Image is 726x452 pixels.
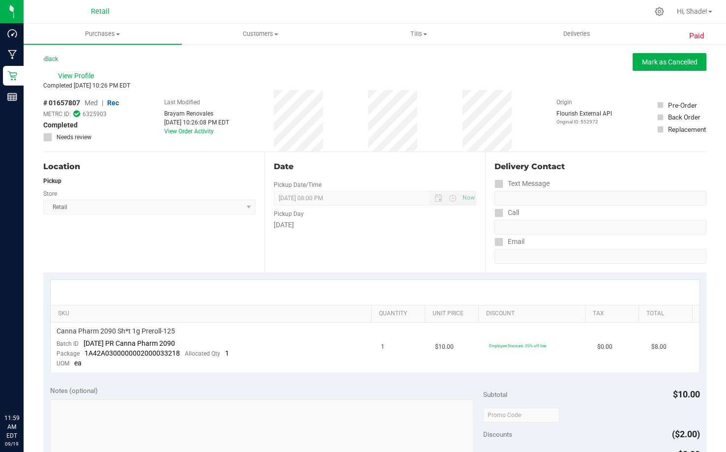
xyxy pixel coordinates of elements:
span: Subtotal [483,391,507,398]
a: View Order Activity [164,128,214,135]
span: ea [74,359,82,367]
a: Customers [182,24,340,44]
span: Hi, Shade! [677,7,707,15]
button: Mark as Cancelled [633,53,706,71]
span: 1 [381,342,384,352]
p: Original ID: 552972 [556,118,612,125]
label: Origin [556,98,572,107]
span: UOM [57,360,69,367]
a: Total [646,310,688,318]
a: Back [43,56,58,62]
a: Purchases [24,24,182,44]
span: Purchases [24,30,182,38]
span: Notes (optional) [50,387,98,394]
span: # 01657807 [43,98,80,108]
div: Flourish External API [556,109,612,125]
p: 09/19 [4,440,19,448]
a: Unit Price [433,310,474,318]
span: Customers [182,30,340,38]
span: Retail [91,7,110,16]
span: $0.00 [597,342,612,352]
div: Brayam Renovales [164,109,229,118]
span: Needs review [57,133,91,142]
span: 6325903 [83,110,107,119]
span: 1 [225,349,229,357]
span: Discounts [483,425,512,443]
span: $10.00 [435,342,454,352]
label: Pickup Day [274,210,304,218]
inline-svg: Dashboard [7,29,17,38]
a: Deliveries [498,24,656,44]
strong: Pickup [43,178,61,184]
inline-svg: Reports [7,92,17,102]
span: Paid [689,30,704,42]
span: ($2.00) [672,429,700,439]
a: Quantity [379,310,421,318]
div: Pre-Order [668,100,697,110]
span: $8.00 [651,342,667,352]
a: Tills [340,24,498,44]
label: Text Message [494,177,550,191]
span: Allocated Qty [185,350,220,357]
div: Manage settings [653,7,666,16]
div: Location [43,161,256,173]
span: METRC ID: [43,110,71,119]
span: Batch ID [57,340,79,347]
span: Rec [107,99,119,107]
inline-svg: Manufacturing [7,50,17,60]
span: 1A42A0300000002000033218 [85,349,180,357]
label: Store [43,189,57,198]
span: Employee Discount: 20% off line [489,343,546,348]
label: Last Modified [164,98,200,107]
span: Completed [43,120,78,130]
div: [DATE] [274,220,477,230]
span: [DATE] PR Canna Pharm 2090 [84,339,175,347]
span: Deliveries [550,30,604,38]
span: Package [57,350,80,357]
div: Back Order [668,112,700,122]
label: Call [494,206,519,220]
label: Pickup Date/Time [274,181,321,189]
input: Format: (999) 999-9999 [494,191,706,206]
span: In Sync [73,109,80,119]
a: Discount [486,310,581,318]
div: Date [274,161,477,173]
label: Email [494,235,524,249]
span: Mark as Cancelled [642,58,697,66]
div: Replacement [668,124,706,134]
a: SKU [58,310,368,318]
span: View Profile [58,71,97,81]
span: | [102,99,103,107]
span: Med [85,99,98,107]
input: Format: (999) 999-9999 [494,220,706,235]
a: Tax [593,310,635,318]
p: 11:59 AM EDT [4,414,19,440]
inline-svg: Retail [7,71,17,81]
input: Promo Code [483,408,559,422]
span: Completed [DATE] 10:26 PM EDT [43,82,130,89]
div: Delivery Contact [494,161,706,173]
span: Tills [340,30,497,38]
span: $10.00 [673,389,700,399]
span: Canna Pharm 2090 Sh*t 1g Preroll-125 [57,327,175,336]
div: [DATE] 10:26:08 PM EDT [164,118,229,127]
